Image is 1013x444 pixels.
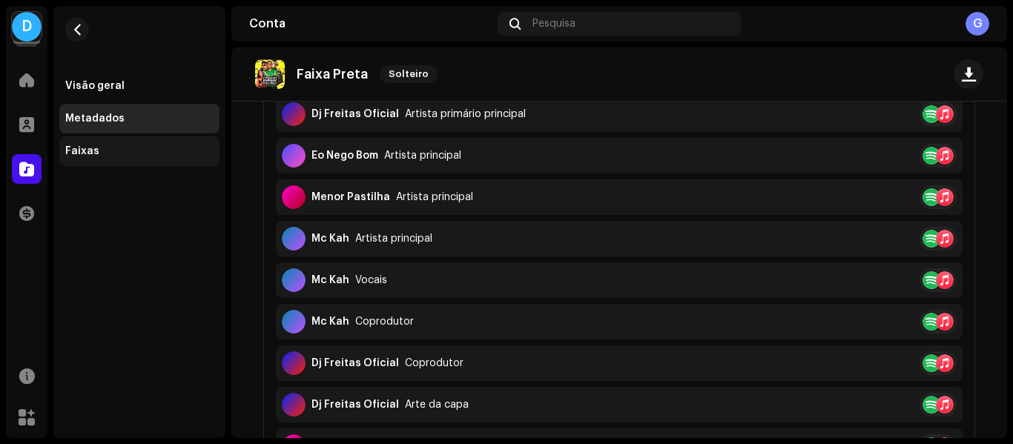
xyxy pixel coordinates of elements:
div: Artista primário principal [405,108,526,120]
font: Artista principal [384,150,461,161]
font: Mc Kah [311,275,349,285]
font: Vocais [355,275,387,285]
div: Visão geral [65,80,125,92]
font: Artista principal [396,192,473,202]
font: Mc Kah [311,317,349,327]
re-m-nav-item: Visão geral [59,71,220,101]
div: Faixas [65,145,99,157]
font: Metadados [65,113,125,124]
div: Eo Nego Bom [311,150,378,162]
font: Arte da capa [405,400,469,410]
font: Coprodutor [405,358,463,368]
font: G [973,18,983,30]
div: Metadados [65,113,125,125]
font: Dj Freitas Oficial [311,400,399,410]
font: D [22,19,32,34]
span: Pesquisa [532,18,575,30]
font: Solteiro [389,69,429,79]
font: Dj Freitas Oficial [311,358,399,368]
img: 830f75c9-0ae9-4d41-aa84-96b5e9cd3572 [255,59,285,89]
re-m-nav-item: Metadados [59,104,220,133]
font: Coprodutor [355,317,414,327]
re-m-nav-item: Faixas [59,136,220,166]
div: Menor Pastilha [311,191,390,203]
font: Faixas [65,146,99,156]
font: Artista principal [355,233,432,244]
font: Conta [249,18,286,30]
font: Faixa Preta [297,67,368,81]
font: Mc Kah [311,233,349,244]
font: Dj Freitas Oficial [311,109,399,119]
